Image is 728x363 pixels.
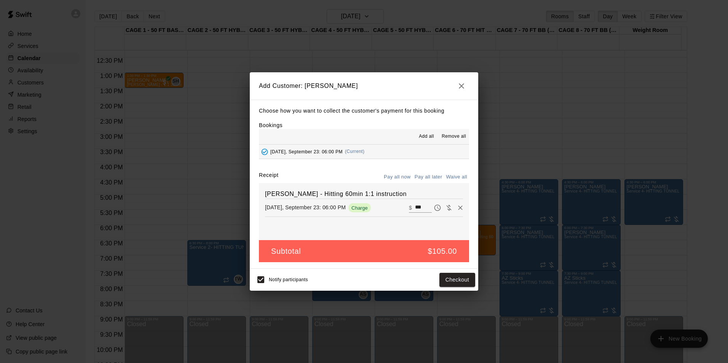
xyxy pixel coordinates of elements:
span: Charge [348,205,371,211]
button: Added - Collect Payment[DATE], September 23: 06:00 PM(Current) [259,145,469,159]
h2: Add Customer: [PERSON_NAME] [250,72,478,100]
span: (Current) [345,149,365,154]
span: Pay later [432,204,443,210]
p: $ [409,204,412,212]
span: Remove all [442,133,466,140]
button: Add all [414,131,439,143]
button: Remove [455,202,466,213]
label: Receipt [259,171,278,183]
span: Notify participants [269,277,308,283]
button: Pay all later [413,171,444,183]
button: Added - Collect Payment [259,146,270,158]
p: Choose how you want to collect the customer's payment for this booking [259,106,469,116]
button: Remove all [439,131,469,143]
span: Waive payment [443,204,455,210]
span: Add all [419,133,434,140]
h5: Subtotal [271,246,301,256]
h5: $105.00 [428,246,457,256]
h6: [PERSON_NAME] - Hitting 60min 1:1 instruction [265,189,463,199]
p: [DATE], September 23: 06:00 PM [265,204,346,211]
label: Bookings [259,122,283,128]
button: Waive all [444,171,469,183]
button: Checkout [439,273,475,287]
button: Pay all now [382,171,413,183]
span: [DATE], September 23: 06:00 PM [270,149,343,154]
